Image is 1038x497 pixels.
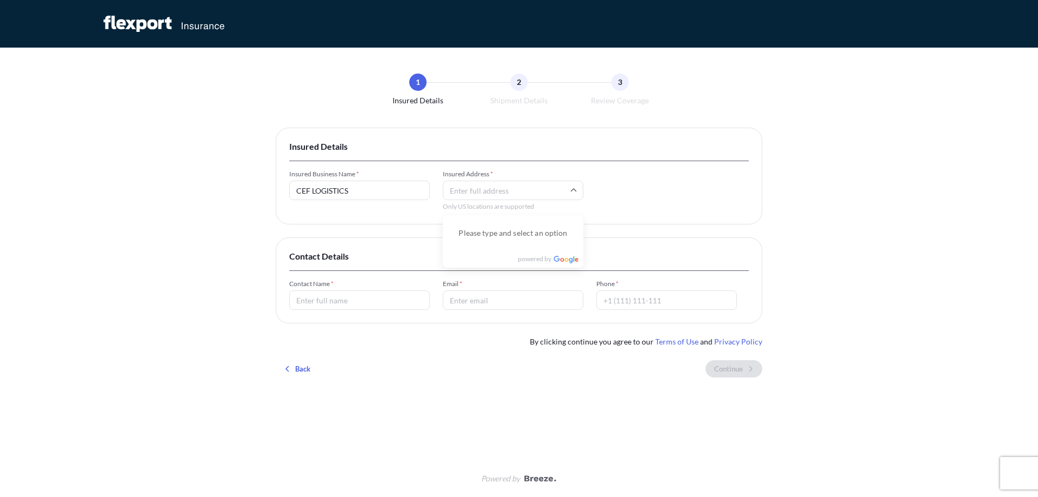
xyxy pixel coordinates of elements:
button: Continue [706,360,762,377]
img: Google logo [553,256,579,263]
span: 3 [618,77,622,88]
span: Phone [596,280,737,288]
p: Continue [714,363,743,374]
a: Terms of Use [655,337,698,346]
span: Only US locations are supported [443,202,583,211]
input: Enter email [443,290,583,310]
span: Insured Business Name [289,170,430,178]
span: Contact Details [289,251,749,262]
span: Review Coverage [591,95,649,106]
span: Insured Details [289,141,749,152]
span: Insured Address [443,170,583,178]
span: Shipment Details [490,95,548,106]
a: Privacy Policy [714,337,762,346]
span: Contact Name [289,280,430,288]
span: powered by [518,255,551,263]
input: Enter full name [289,181,430,200]
span: By clicking continue you agree to our and [530,336,762,347]
span: 2 [517,77,521,88]
input: +1 (111) 111-111 [596,290,737,310]
p: Back [295,363,310,374]
button: Back [276,360,319,377]
span: Email [443,280,583,288]
div: Please type and select an option [447,220,579,246]
span: 1 [416,77,420,88]
input: Enter full name [289,290,430,310]
span: Insured Details [392,95,443,106]
input: Enter full address [443,181,583,200]
span: Powered by [481,473,520,484]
